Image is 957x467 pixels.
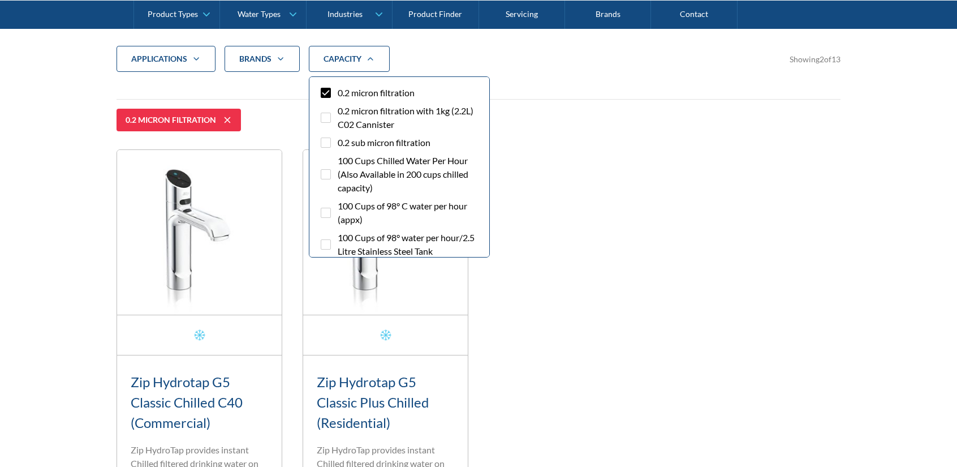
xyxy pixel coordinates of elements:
[148,9,198,19] div: Product Types
[324,54,361,63] strong: CAPACITY
[790,53,840,65] div: Showing of
[117,46,215,72] div: applications
[131,372,268,433] h3: Zip Hydrotap G5 Classic Chilled C40 (Commercial)
[126,114,216,126] div: 0.2 micron filtration
[131,53,187,65] div: applications
[117,46,840,90] form: Filter 5
[317,372,454,433] h3: Zip Hydrotap G5 Classic Plus Chilled (Residential)
[238,9,281,19] div: Water Types
[309,46,390,72] div: CAPACITY
[117,150,282,315] img: Zip Hydrotap G5 Classic Chilled C40 (Commercial)
[338,86,415,100] span: 0.2 micron filtration
[225,46,300,72] div: Brands
[239,53,271,65] div: Brands
[327,9,363,19] div: Industries
[303,150,468,315] img: Zip Hydrotap G5 Classic Plus Chilled (Residential)
[309,76,490,258] nav: CAPACITY
[820,54,824,64] span: 2
[831,54,840,64] span: 13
